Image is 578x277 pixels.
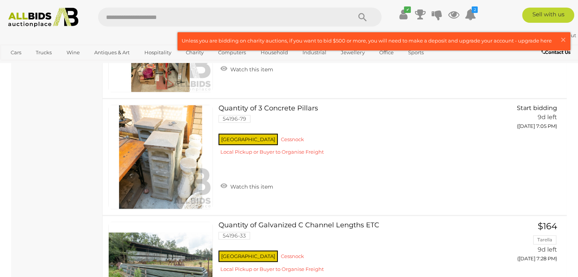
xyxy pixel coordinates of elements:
span: × [560,32,567,47]
b: Contact Us [542,49,570,55]
a: Cars [6,46,26,59]
span: Watch this item [228,66,273,73]
i: 2 [472,6,478,13]
a: Antiques & Art [89,46,135,59]
button: Search [344,8,382,27]
a: $164 Tarella 9d left ([DATE] 7:28 PM) [495,222,559,266]
a: Sell with us [522,8,574,23]
a: ✔ [397,8,409,21]
span: $164 [538,221,557,231]
a: Start bidding 9d left ([DATE] 7:05 PM) [495,105,559,134]
span: Start bidding [517,104,557,112]
i: ✔ [404,6,411,13]
a: Contact Us [542,48,572,57]
a: Computers [213,46,251,59]
a: Hospitality [139,46,176,59]
a: Quantity of 3 Concrete Pillars 54196-79 [GEOGRAPHIC_DATA] Cessnock Local Pickup or Buyer to Organ... [224,105,483,161]
span: Watch this item [228,183,273,190]
img: Allbids.com.au [4,8,82,27]
a: Household [256,46,293,59]
a: Charity [181,46,209,59]
a: Jewellery [336,46,369,59]
a: 2 [464,8,476,21]
a: Watch this item [219,180,275,192]
a: Watch this item [219,63,275,74]
a: Office [374,46,399,59]
a: [GEOGRAPHIC_DATA] [6,59,70,71]
a: Wine [62,46,85,59]
a: Trucks [31,46,57,59]
a: Sports [403,46,429,59]
a: Industrial [298,46,331,59]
